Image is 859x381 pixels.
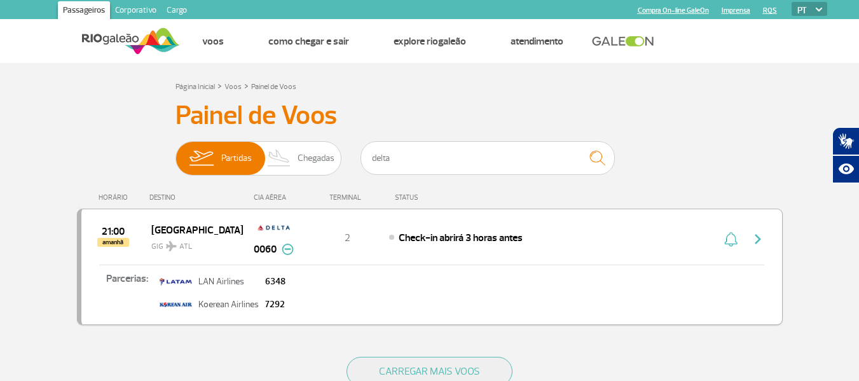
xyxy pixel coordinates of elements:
a: Como chegar e sair [268,35,349,48]
img: slider-desembarque [261,142,298,175]
a: Compra On-line GaleOn [638,6,709,15]
span: 0060 [254,242,277,257]
span: amanhã [97,238,129,247]
a: Página Inicial [175,82,215,92]
span: [GEOGRAPHIC_DATA] [151,221,233,238]
a: > [217,78,222,93]
a: RQS [763,6,777,15]
div: HORÁRIO [81,193,150,202]
p: Koerean Airlines [198,300,259,309]
img: sino-painel-voo.svg [724,232,738,247]
a: Explore RIOgaleão [394,35,466,48]
span: 2025-08-28 21:00:00 [102,227,125,236]
a: Voos [202,35,224,48]
input: Voo, cidade ou cia aérea [361,141,615,175]
img: latam.png [160,271,192,293]
div: STATUS [388,193,492,202]
p: 6348 [265,277,285,286]
span: ATL [179,241,192,253]
a: Corporativo [110,1,161,22]
img: korean_air.png [160,294,192,315]
img: menos-info-painel-voo.svg [282,244,294,255]
button: Abrir recursos assistivos. [832,155,859,183]
a: Atendimento [511,35,563,48]
span: Partidas [221,142,252,175]
img: seta-direita-painel-voo.svg [750,232,766,247]
div: CIA AÉREA [242,193,306,202]
a: Voos [224,82,242,92]
div: Plugin de acessibilidade da Hand Talk. [832,127,859,183]
div: TERMINAL [306,193,388,202]
a: Passageiros [58,1,110,22]
img: destiny_airplane.svg [166,241,177,251]
a: Cargo [161,1,192,22]
span: GIG [151,234,233,253]
a: Painel de Voos [251,82,296,92]
span: 2 [345,232,350,244]
div: DESTINO [149,193,242,202]
p: 7292 [265,300,285,309]
p: Parcerias: [81,271,156,307]
a: Imprensa [722,6,750,15]
h3: Painel de Voos [175,100,684,132]
img: slider-embarque [181,142,221,175]
span: Check-in abrirá 3 horas antes [399,232,523,244]
button: Abrir tradutor de língua de sinais. [832,127,859,155]
a: > [244,78,249,93]
p: LAN Airlines [198,277,259,286]
span: Chegadas [298,142,334,175]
